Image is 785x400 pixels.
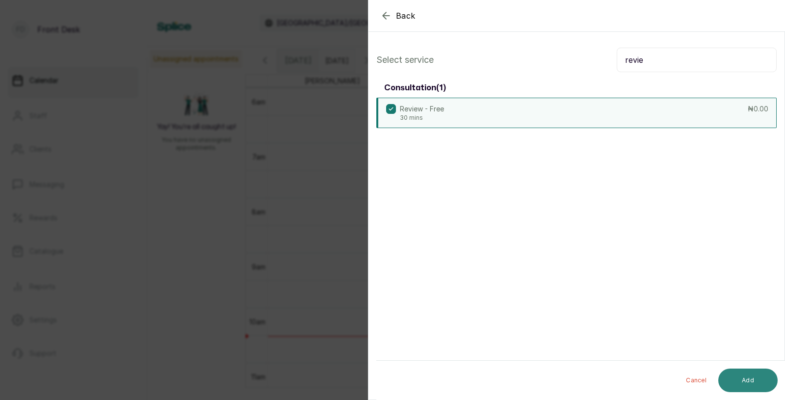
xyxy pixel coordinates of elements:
button: Cancel [678,369,714,392]
p: 30 mins [400,114,444,122]
p: Select service [376,53,434,67]
p: Review - Free [400,104,444,114]
button: Add [718,369,778,392]
button: Back [380,10,416,22]
h3: consultation ( 1 ) [384,82,446,94]
p: ₦0.00 [748,104,768,114]
input: Search. [617,48,777,72]
span: Back [396,10,416,22]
